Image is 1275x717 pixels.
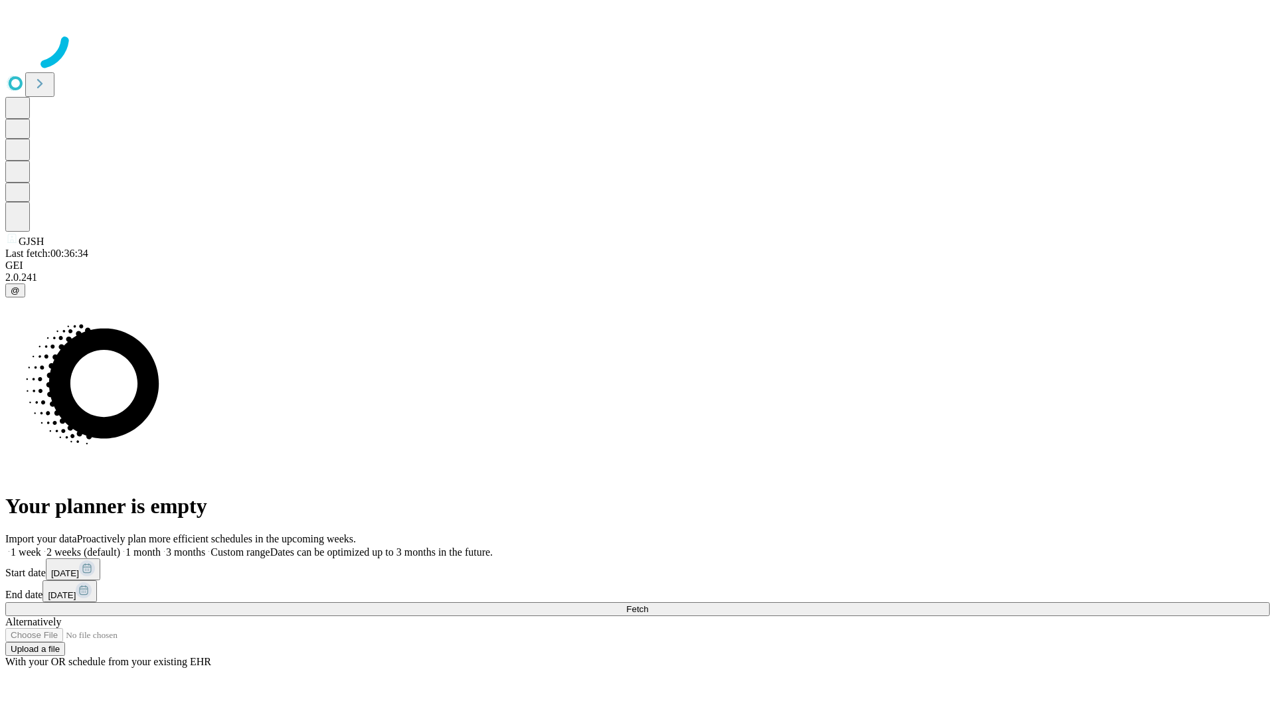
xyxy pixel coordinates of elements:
[626,604,648,614] span: Fetch
[11,546,41,558] span: 1 week
[46,546,120,558] span: 2 weeks (default)
[46,558,100,580] button: [DATE]
[211,546,270,558] span: Custom range
[19,236,44,247] span: GJSH
[42,580,97,602] button: [DATE]
[5,656,211,667] span: With your OR schedule from your existing EHR
[5,248,88,259] span: Last fetch: 00:36:34
[5,642,65,656] button: Upload a file
[5,494,1270,518] h1: Your planner is empty
[5,260,1270,272] div: GEI
[5,558,1270,580] div: Start date
[270,546,493,558] span: Dates can be optimized up to 3 months in the future.
[5,616,61,627] span: Alternatively
[5,602,1270,616] button: Fetch
[11,285,20,295] span: @
[5,533,77,544] span: Import your data
[5,283,25,297] button: @
[5,272,1270,283] div: 2.0.241
[51,568,79,578] span: [DATE]
[5,580,1270,602] div: End date
[166,546,205,558] span: 3 months
[48,590,76,600] span: [DATE]
[77,533,356,544] span: Proactively plan more efficient schedules in the upcoming weeks.
[126,546,161,558] span: 1 month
